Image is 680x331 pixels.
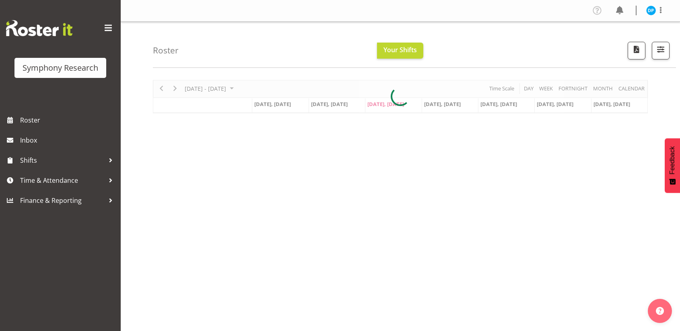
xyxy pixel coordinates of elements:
[20,194,105,206] span: Finance & Reporting
[23,62,98,74] div: Symphony Research
[20,154,105,166] span: Shifts
[6,20,72,36] img: Rosterit website logo
[20,114,117,126] span: Roster
[656,307,664,315] img: help-xxl-2.png
[646,6,656,15] img: divyadeep-parmar11611.jpg
[383,45,417,54] span: Your Shifts
[20,174,105,186] span: Time & Attendance
[669,146,676,174] span: Feedback
[652,42,670,59] button: Filter Shifts
[153,46,179,55] h4: Roster
[20,134,117,146] span: Inbox
[665,138,680,193] button: Feedback - Show survey
[628,42,645,59] button: Download a PDF of the roster according to the set date range.
[377,43,423,59] button: Your Shifts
